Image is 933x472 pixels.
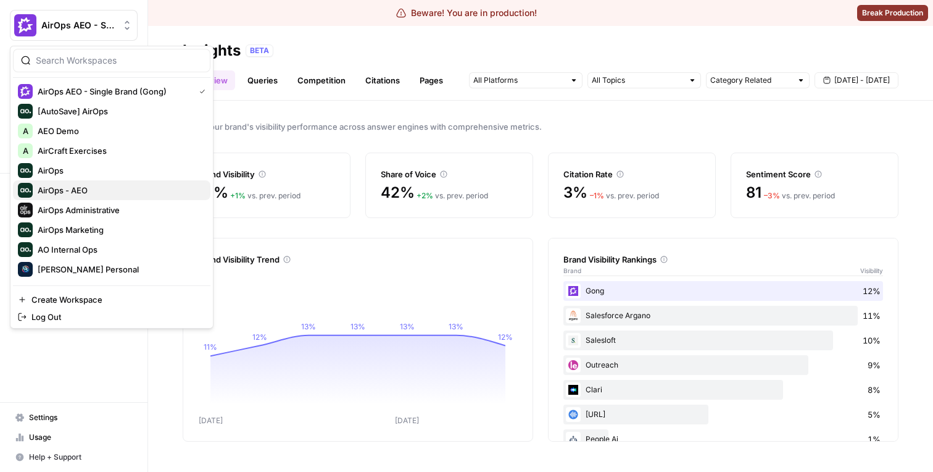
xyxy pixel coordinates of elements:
[381,168,518,180] div: Share of Voice
[38,85,189,98] span: AirOps AEO - Single Brand (Gong)
[566,432,581,447] img: m91aa644vh47mb0y152o0kapheco
[563,380,883,400] div: Clari
[868,384,881,396] span: 8%
[868,359,881,371] span: 9%
[183,120,898,133] span: Track your brand's visibility performance across answer engines with comprehensive metrics.
[38,105,201,117] span: [AutoSave] AirOps
[29,412,132,423] span: Settings
[566,333,581,348] img: vpq3xj2nnch2e2ivhsgwmf7hbkjf
[563,429,883,449] div: People Ai
[563,183,587,203] span: 3%
[395,416,419,425] tspan: [DATE]
[358,70,407,90] a: Citations
[417,191,433,200] span: + 2 %
[566,358,581,373] img: w5j8drkl6vorx9oircl0z03rjk9p
[14,14,36,36] img: AirOps AEO - Single Brand (Gong) Logo
[38,224,201,236] span: AirOps Marketing
[566,284,581,298] img: w6cjb6u2gvpdnjw72qw8i2q5f3eb
[18,262,33,277] img: Berna's Personal Logo
[183,41,241,61] div: Insights
[23,125,28,137] span: A
[566,407,581,422] img: khqciriqz2uga3pxcoz8d1qji9pc
[36,54,202,67] input: Search Workspaces
[38,145,201,157] span: AirCraft Exercises
[764,191,780,200] span: – 3 %
[592,74,683,86] input: All Topics
[350,322,365,331] tspan: 13%
[29,452,132,463] span: Help + Support
[563,281,883,301] div: Gong
[590,191,604,200] span: – 1 %
[863,285,881,297] span: 12%
[38,263,201,276] span: [PERSON_NAME] Personal
[764,190,835,201] div: vs. prev. period
[198,253,518,266] div: Brand Visibility Trend
[860,266,883,276] span: Visibility
[857,5,928,21] button: Break Production
[252,332,267,342] tspan: 12%
[563,266,581,276] span: Brand
[381,183,414,203] span: 42%
[41,19,116,32] span: AirOps AEO - Single Brand (Gong)
[13,308,210,326] a: Log Out
[400,322,415,331] tspan: 13%
[29,432,132,443] span: Usage
[18,104,33,119] img: [AutoSave] AirOps Logo
[868,408,881,421] span: 5%
[10,408,138,428] a: Settings
[563,168,700,180] div: Citation Rate
[38,164,201,177] span: AirOps
[473,74,565,86] input: All Platforms
[815,72,898,88] button: [DATE] - [DATE]
[563,405,883,424] div: [URL]
[566,308,581,323] img: e001jt87q6ctylcrzboubucy6uux
[38,184,201,196] span: AirOps - AEO
[746,168,883,180] div: Sentiment Score
[246,44,273,57] div: BETA
[710,74,792,86] input: Category Related
[230,191,246,200] span: + 1 %
[10,447,138,467] button: Help + Support
[204,342,217,352] tspan: 11%
[18,242,33,257] img: AO Internal Ops Logo
[563,253,883,266] div: Brand Visibility Rankings
[563,306,883,326] div: Salesforce Argano
[863,334,881,347] span: 10%
[417,190,488,201] div: vs. prev. period
[198,168,335,180] div: Brand Visibility
[590,190,659,201] div: vs. prev. period
[566,382,581,397] img: h6qlr8a97mop4asab8l5qtldq2wv
[31,311,201,323] span: Log Out
[862,7,923,19] span: Break Production
[498,332,513,342] tspan: 12%
[563,331,883,350] div: Salesloft
[10,10,138,41] button: Workspace: AirOps AEO - Single Brand (Gong)
[834,75,890,86] span: [DATE] - [DATE]
[13,291,210,308] a: Create Workspace
[38,125,201,137] span: AEO Demo
[563,355,883,375] div: Outreach
[18,203,33,217] img: AirOps Administrative Logo
[23,145,28,157] span: A
[301,322,316,331] tspan: 13%
[199,416,223,425] tspan: [DATE]
[449,322,463,331] tspan: 13%
[290,70,353,90] a: Competition
[18,183,33,198] img: AirOps - AEO Logo
[18,84,33,99] img: AirOps AEO - Single Brand (Gong) Logo
[396,7,537,19] div: Beware! You are in production!
[863,310,881,322] span: 11%
[746,183,761,203] span: 81
[412,70,450,90] a: Pages
[868,433,881,445] span: 1%
[38,204,201,216] span: AirOps Administrative
[18,222,33,237] img: AirOps Marketing Logo
[38,243,201,256] span: AO Internal Ops
[18,163,33,178] img: AirOps Logo
[10,428,138,447] a: Usage
[10,46,214,329] div: Workspace: AirOps AEO - Single Brand (Gong)
[230,190,301,201] div: vs. prev. period
[31,293,201,306] span: Create Workspace
[240,70,285,90] a: Queries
